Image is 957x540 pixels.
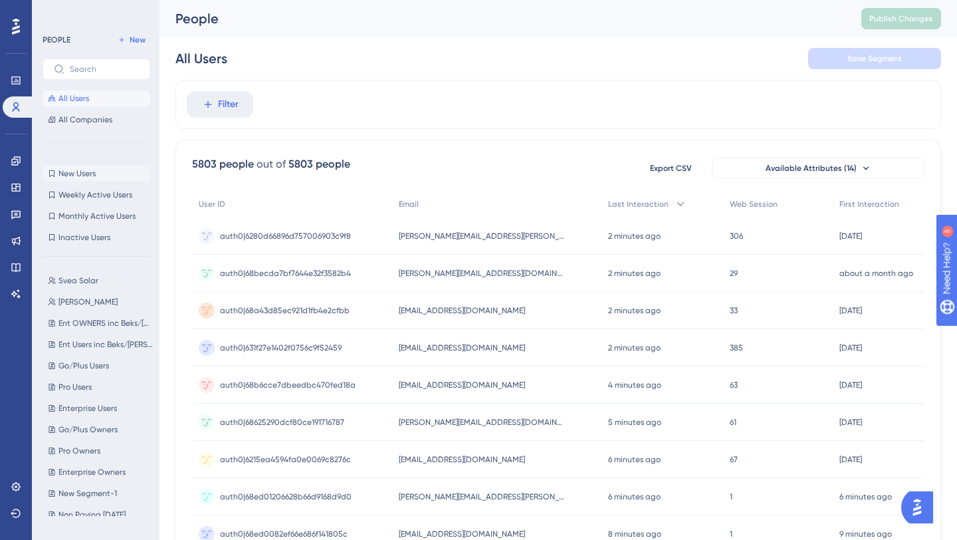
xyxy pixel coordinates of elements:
button: Weekly Active Users [43,187,150,203]
button: All Companies [43,112,150,128]
span: Export CSV [650,163,692,174]
span: 306 [730,231,743,241]
time: 2 minutes ago [608,343,661,352]
button: New [113,32,150,48]
span: Email [399,199,419,209]
span: 61 [730,417,736,428]
span: Save Segment [847,53,902,64]
span: [PERSON_NAME][EMAIL_ADDRESS][DOMAIN_NAME] [399,268,565,279]
button: Enterprise Owners [43,464,158,480]
button: Save Segment [808,48,941,69]
span: User ID [199,199,225,209]
span: Weekly Active Users [58,190,132,200]
span: Non Paying [DATE] [58,509,126,520]
time: [DATE] [839,343,862,352]
span: Ent Users inc Beks/[PERSON_NAME] [58,339,153,350]
time: [DATE] [839,380,862,390]
div: 5803 people [288,156,350,172]
span: New Users [58,168,96,179]
time: [DATE] [839,455,862,464]
span: Web Session [730,199,778,209]
span: [EMAIL_ADDRESS][DOMAIN_NAME] [399,305,525,316]
time: 8 minutes ago [608,529,661,539]
button: New Users [43,166,150,182]
span: [PERSON_NAME][EMAIL_ADDRESS][PERSON_NAME][DOMAIN_NAME] [399,491,565,502]
span: Go/Plus Owners [58,424,118,435]
div: People [175,9,828,28]
span: 67 [730,454,738,465]
button: Export CSV [637,158,704,179]
span: [PERSON_NAME][EMAIL_ADDRESS][DOMAIN_NAME] [399,417,565,428]
span: 385 [730,342,743,353]
button: New Segment-1 [43,485,158,501]
span: [EMAIL_ADDRESS][DOMAIN_NAME] [399,454,525,465]
time: [DATE] [839,306,862,315]
div: 5803 people [192,156,254,172]
span: Ent OWNERS inc Beks/[PERSON_NAME] [58,318,153,329]
time: 4 minutes ago [608,380,661,390]
span: 63 [730,380,738,390]
button: Pro Users [43,379,158,395]
span: [EMAIL_ADDRESS][DOMAIN_NAME] [399,342,525,353]
span: Go/Plus Users [58,360,109,371]
span: [PERSON_NAME] [58,297,118,307]
span: auth0|6280d66896d757006903c9f8 [220,231,351,241]
time: 5 minutes ago [608,418,661,427]
span: New [130,35,146,45]
button: Ent Users inc Beks/[PERSON_NAME] [43,337,158,352]
span: [PERSON_NAME][EMAIL_ADDRESS][PERSON_NAME][DOMAIN_NAME] [399,231,565,241]
span: Enterprise Owners [58,467,126,477]
span: First Interaction [839,199,899,209]
span: Pro Owners [58,446,100,456]
time: 2 minutes ago [608,269,661,278]
span: Inactive Users [58,232,110,243]
time: about a month ago [839,269,913,278]
span: Monthly Active Users [58,211,136,221]
button: [PERSON_NAME] [43,294,158,310]
span: All Companies [58,114,112,125]
button: Filter [187,91,253,118]
span: 29 [730,268,738,279]
button: Pro Owners [43,443,158,459]
span: Last Interaction [608,199,669,209]
div: 5 [92,7,96,17]
time: 2 minutes ago [608,306,661,315]
span: New Segment-1 [58,488,117,499]
button: Go/Plus Owners [43,422,158,438]
span: auth0|68b6cce7dbeedbc470fed18a [220,380,356,390]
button: All Users [43,90,150,106]
button: Ent OWNERS inc Beks/[PERSON_NAME] [43,315,158,331]
button: Available Attributes (14) [712,158,924,179]
span: Filter [218,96,239,112]
div: out of [257,156,286,172]
iframe: UserGuiding AI Assistant Launcher [901,487,941,527]
span: auth0|68ed0082ef66e686f141805c [220,529,348,539]
span: All Users [58,93,89,104]
span: 1 [730,491,732,502]
span: auth0|68ed01206628b66d9168d9d0 [220,491,352,502]
input: Search [70,65,139,74]
button: Inactive Users [43,229,150,245]
time: 9 minutes ago [839,529,892,539]
span: Need Help? [31,3,83,19]
span: auth0|6215ea4594fa0e0069c8276c [220,454,351,465]
span: auth0|631f27e1402f0756c9f52459 [220,342,342,353]
span: [EMAIL_ADDRESS][DOMAIN_NAME] [399,380,525,390]
span: Pro Users [58,382,92,392]
time: [DATE] [839,418,862,427]
span: 33 [730,305,738,316]
span: Svea Solar [58,275,98,286]
span: [EMAIL_ADDRESS][DOMAIN_NAME] [399,529,525,539]
span: auth0|68a43d85ec921d1fb4e2cfbb [220,305,350,316]
button: Enterprise Users [43,400,158,416]
time: 6 minutes ago [608,455,661,464]
button: Non Paying [DATE] [43,507,158,523]
button: Svea Solar [43,273,158,289]
time: 2 minutes ago [608,231,661,241]
span: Publish Changes [869,13,933,24]
div: PEOPLE [43,35,70,45]
span: 1 [730,529,732,539]
time: 6 minutes ago [608,492,661,501]
button: Monthly Active Users [43,208,150,224]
